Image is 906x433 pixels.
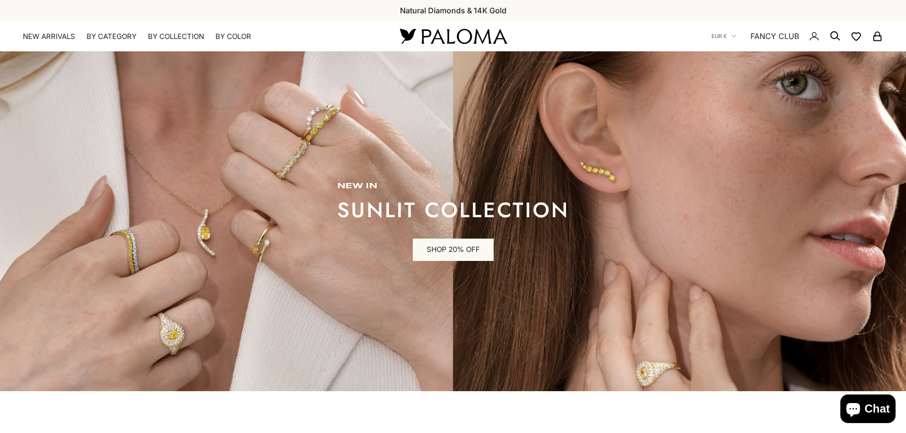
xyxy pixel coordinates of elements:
[337,201,569,220] p: sunlit collection
[711,21,883,51] nav: Secondary navigation
[337,182,569,191] p: new in
[87,32,136,41] summary: By Category
[215,32,251,41] summary: By Color
[838,395,898,425] inbox-online-store-chat: Shopify online store chat
[148,32,204,41] summary: By Collection
[413,239,494,261] a: SHOP 20% OFF
[400,4,507,17] p: Natural Diamonds & 14K Gold
[23,32,377,41] nav: Primary navigation
[711,32,727,40] span: EUR €
[711,32,736,40] button: EUR €
[750,30,799,42] a: FANCY CLUB
[23,32,75,41] a: NEW ARRIVALS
